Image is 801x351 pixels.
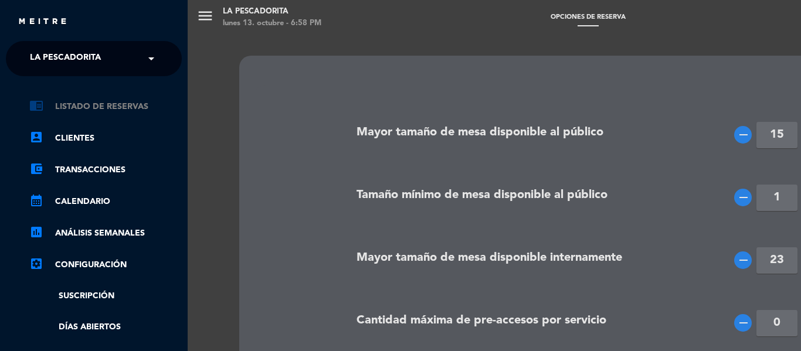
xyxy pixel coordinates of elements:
[29,163,182,177] a: account_balance_walletTransacciones
[29,257,43,271] i: settings_applications
[29,226,182,240] a: assessmentANÁLISIS SEMANALES
[29,289,182,303] a: Suscripción
[29,98,43,113] i: chrome_reader_mode
[29,130,43,144] i: account_box
[29,131,182,145] a: account_boxClientes
[18,18,67,26] img: MEITRE
[29,225,43,239] i: assessment
[29,321,182,334] a: Días abiertos
[30,46,101,71] span: La Pescadorita
[29,100,182,114] a: chrome_reader_modeListado de Reservas
[29,195,182,209] a: calendar_monthCalendario
[29,258,182,272] a: Configuración
[29,162,43,176] i: account_balance_wallet
[29,193,43,207] i: calendar_month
